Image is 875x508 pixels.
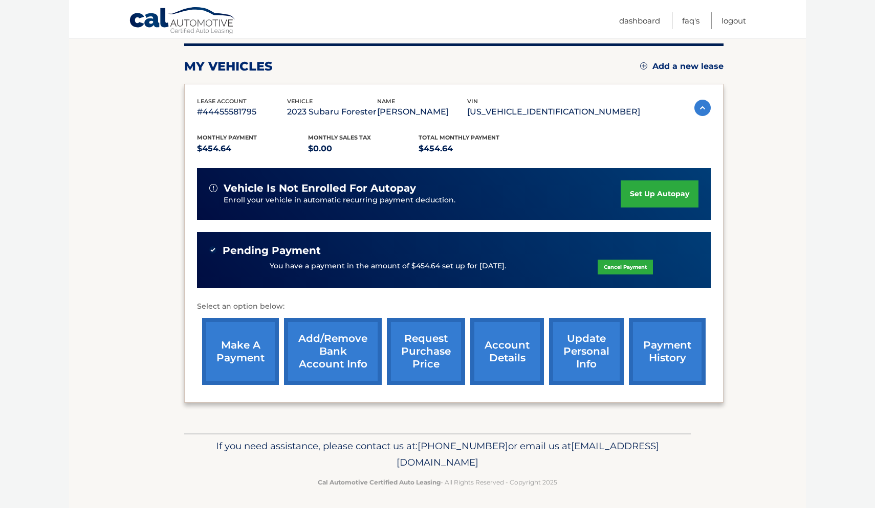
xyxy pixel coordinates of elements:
[197,98,247,105] span: lease account
[202,318,279,385] a: make a payment
[191,477,684,488] p: - All Rights Reserved - Copyright 2025
[129,7,236,36] a: Cal Automotive
[318,478,441,486] strong: Cal Automotive Certified Auto Leasing
[191,438,684,471] p: If you need assistance, please contact us at: or email us at
[197,134,257,141] span: Monthly Payment
[467,98,478,105] span: vin
[197,105,287,119] p: #44455581795
[308,134,371,141] span: Monthly sales Tax
[419,134,499,141] span: Total Monthly Payment
[397,440,659,468] span: [EMAIL_ADDRESS][DOMAIN_NAME]
[470,318,544,385] a: account details
[619,12,660,29] a: Dashboard
[621,180,698,207] a: set up autopay
[418,440,508,452] span: [PHONE_NUMBER]
[682,12,699,29] a: FAQ's
[419,142,530,156] p: $454.64
[640,62,647,70] img: add.svg
[224,182,416,195] span: vehicle is not enrolled for autopay
[629,318,706,385] a: payment history
[598,260,653,274] a: Cancel Payment
[209,184,217,192] img: alert-white.svg
[287,98,313,105] span: vehicle
[197,301,711,313] p: Select an option below:
[377,98,395,105] span: name
[308,142,419,156] p: $0.00
[223,244,321,257] span: Pending Payment
[184,59,273,74] h2: my vehicles
[287,105,377,119] p: 2023 Subaru Forester
[270,261,506,272] p: You have a payment in the amount of $454.64 set up for [DATE].
[467,105,640,119] p: [US_VEHICLE_IDENTIFICATION_NUMBER]
[209,246,216,253] img: check-green.svg
[387,318,465,385] a: request purchase price
[694,100,711,116] img: accordion-active.svg
[284,318,382,385] a: Add/Remove bank account info
[640,61,724,72] a: Add a new lease
[549,318,624,385] a: update personal info
[224,195,621,206] p: Enroll your vehicle in automatic recurring payment deduction.
[197,142,308,156] p: $454.64
[721,12,746,29] a: Logout
[377,105,467,119] p: [PERSON_NAME]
